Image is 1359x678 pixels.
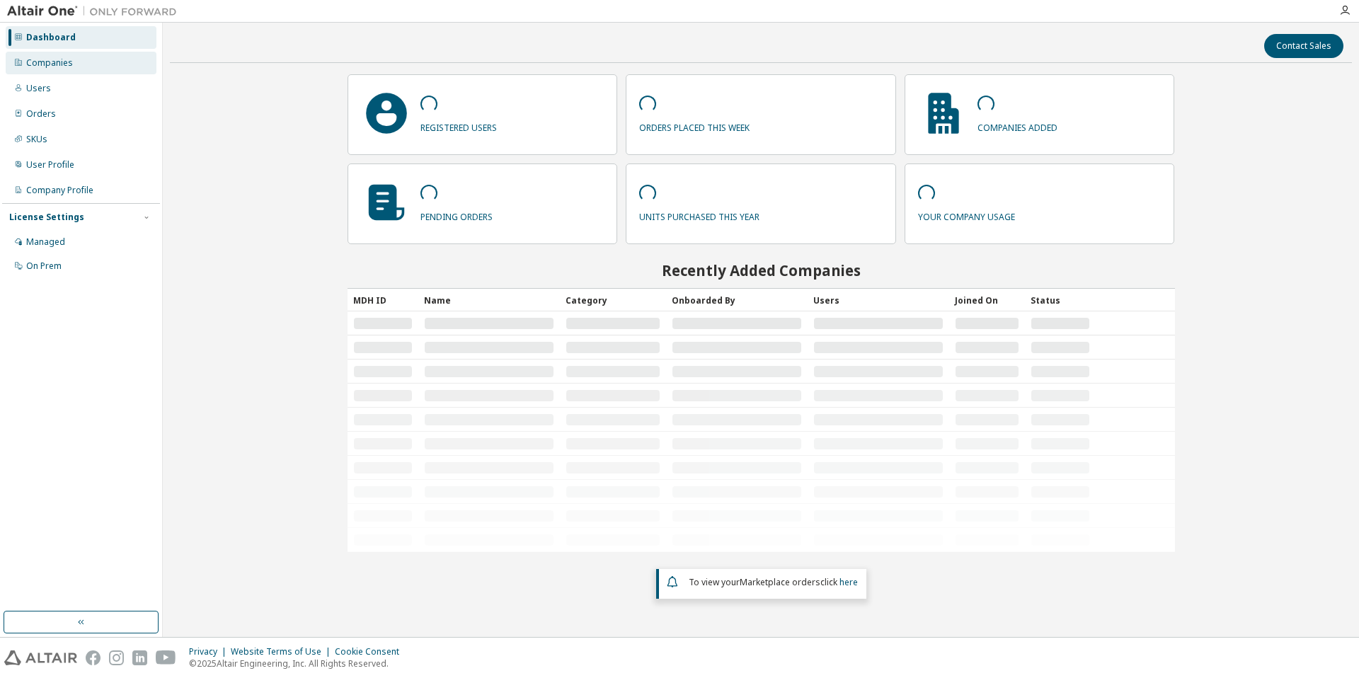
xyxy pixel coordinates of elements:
p: registered users [420,117,497,134]
img: facebook.svg [86,650,101,665]
div: Companies [26,57,73,69]
button: Contact Sales [1264,34,1343,58]
div: Users [813,289,944,311]
img: instagram.svg [109,650,124,665]
p: companies added [977,117,1057,134]
a: here [839,576,858,588]
div: MDH ID [353,289,413,311]
p: units purchased this year [639,207,759,223]
img: altair_logo.svg [4,650,77,665]
div: License Settings [9,212,84,223]
div: Company Profile [26,185,93,196]
div: Website Terms of Use [231,646,335,657]
p: © 2025 Altair Engineering, Inc. All Rights Reserved. [189,657,408,670]
h2: Recently Added Companies [348,261,1175,280]
div: Managed [26,236,65,248]
p: orders placed this week [639,117,750,134]
div: Cookie Consent [335,646,408,657]
div: Status [1031,289,1090,311]
div: Category [566,289,660,311]
p: pending orders [420,207,493,223]
img: youtube.svg [156,650,176,665]
em: Marketplace orders [740,576,820,588]
div: Orders [26,108,56,120]
div: Users [26,83,51,94]
div: Joined On [955,289,1019,311]
div: Dashboard [26,32,76,43]
div: Privacy [189,646,231,657]
img: Altair One [7,4,184,18]
div: Name [424,289,554,311]
span: To view your click [689,576,858,588]
div: Onboarded By [672,289,802,311]
img: linkedin.svg [132,650,147,665]
div: On Prem [26,260,62,272]
p: your company usage [918,207,1015,223]
div: SKUs [26,134,47,145]
div: User Profile [26,159,74,171]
